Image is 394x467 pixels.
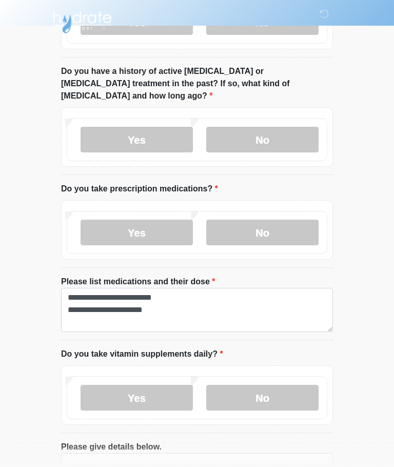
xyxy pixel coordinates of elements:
[61,348,223,360] label: Do you take vitamin supplements daily?
[51,8,113,34] img: Hydrate IV Bar - Arcadia Logo
[206,220,319,245] label: No
[81,127,193,152] label: Yes
[206,385,319,411] label: No
[61,65,333,102] label: Do you have a history of active [MEDICAL_DATA] or [MEDICAL_DATA] treatment in the past? If so, wh...
[61,276,215,288] label: Please list medications and their dose
[81,220,193,245] label: Yes
[61,441,162,453] label: Please give details below.
[206,127,319,152] label: No
[81,385,193,411] label: Yes
[61,183,218,195] label: Do you take prescription medications?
